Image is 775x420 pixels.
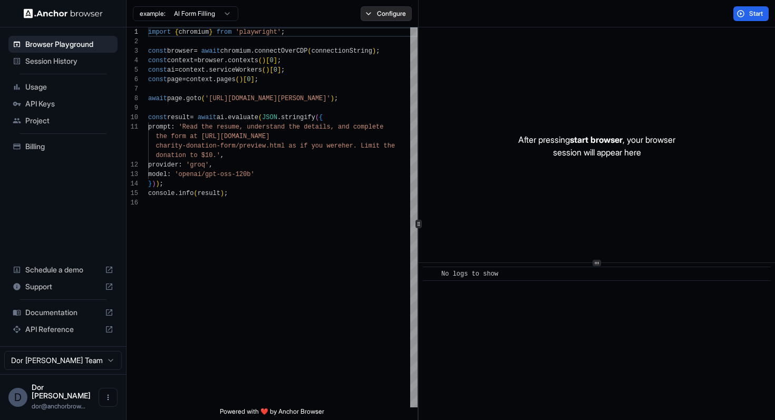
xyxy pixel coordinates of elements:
span: 'playwright' [236,28,281,36]
span: ( [315,114,319,121]
span: . [224,114,228,121]
span: ] [250,76,254,83]
span: = [190,114,193,121]
span: ; [255,76,258,83]
span: 'Read the resume, understand the details, and comp [179,123,369,131]
span: pages [217,76,236,83]
span: 0 [274,66,277,74]
span: const [148,76,167,83]
span: . [212,76,216,83]
span: browser [167,47,193,55]
span: connectOverCDP [255,47,308,55]
p: After pressing , your browser session will appear here [518,133,675,159]
span: Schedule a demo [25,265,101,275]
span: ; [160,180,163,188]
div: 5 [127,65,138,75]
div: 6 [127,75,138,84]
span: } [148,180,152,188]
button: Start [733,6,769,21]
span: contexts [228,57,258,64]
span: , [220,152,224,159]
div: 12 [127,160,138,170]
span: [ [266,57,269,64]
span: ; [376,47,380,55]
span: ; [281,66,285,74]
div: 8 [127,94,138,103]
span: stringify [281,114,315,121]
div: 9 [127,103,138,113]
span: context [167,57,193,64]
span: browser [198,57,224,64]
span: ) [152,180,156,188]
span: console [148,190,175,197]
span: model [148,171,167,178]
span: ) [262,57,266,64]
span: ) [331,95,334,102]
span: 0 [247,76,250,83]
span: result [198,190,220,197]
span: API Reference [25,324,101,335]
span: } [209,28,212,36]
div: 14 [127,179,138,189]
span: ​ [428,269,433,279]
span: [ [269,66,273,74]
span: { [175,28,178,36]
div: 11 [127,122,138,132]
span: { [319,114,323,121]
span: await [148,95,167,102]
div: Session History [8,53,118,70]
div: 13 [127,170,138,179]
span: donation to $10.' [156,152,220,159]
span: info [179,190,194,197]
span: ] [274,57,277,64]
span: Project [25,115,113,126]
span: ( [236,76,239,83]
span: context [179,66,205,74]
span: ( [258,57,262,64]
span: ( [201,95,205,102]
span: ) [156,180,159,188]
div: 3 [127,46,138,56]
span: ) [372,47,376,55]
div: 15 [127,189,138,198]
span: example: [140,9,166,18]
span: ( [262,66,266,74]
span: = [182,76,186,83]
span: . [224,57,228,64]
span: page [167,95,182,102]
span: . [182,95,186,102]
span: Dor Dankner [32,383,91,400]
span: dor@anchorbrowser.io [32,402,85,410]
span: Usage [25,82,113,92]
span: ( [193,190,197,197]
span: Session History [25,56,113,66]
span: ) [220,190,224,197]
span: ai [167,66,175,74]
span: result [167,114,190,121]
span: 0 [269,57,273,64]
span: JSON [262,114,277,121]
div: 10 [127,113,138,122]
span: goto [186,95,201,102]
span: her. Limit the [342,142,395,150]
span: await [201,47,220,55]
div: Browser Playground [8,36,118,53]
span: const [148,57,167,64]
span: : [167,171,171,178]
span: [ [243,76,247,83]
span: No logs to show [441,270,498,278]
span: Support [25,281,101,292]
div: Billing [8,138,118,155]
div: D [8,388,27,407]
span: evaluate [228,114,258,121]
span: ; [277,57,281,64]
span: lete [369,123,384,131]
span: ai [217,114,224,121]
span: serviceWorkers [209,66,262,74]
span: ( [308,47,312,55]
span: 'openai/gpt-oss-120b' [175,171,254,178]
div: Usage [8,79,118,95]
span: Documentation [25,307,101,318]
span: 'groq' [186,161,209,169]
span: charity-donation-form/preview.html as if you were [156,142,342,150]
